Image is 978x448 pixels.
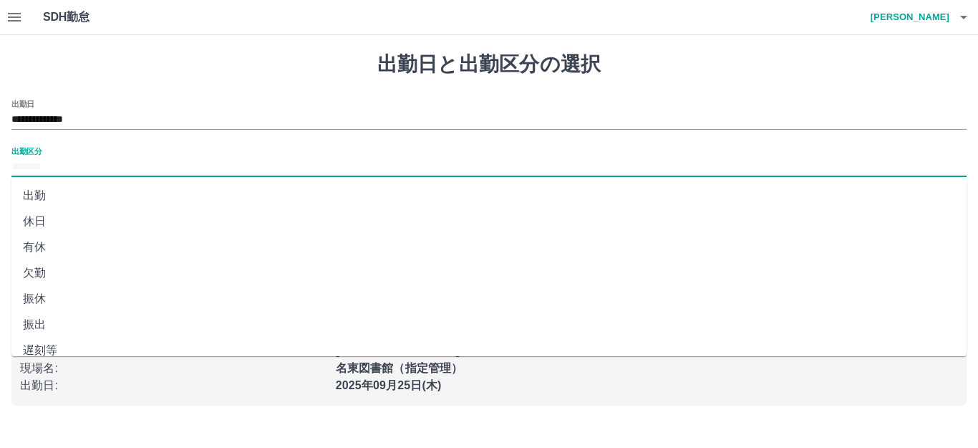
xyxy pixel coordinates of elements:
[11,98,34,109] label: 出勤日
[11,338,967,363] li: 遅刻等
[11,286,967,312] li: 振休
[336,379,442,391] b: 2025年09月25日(木)
[20,360,327,377] p: 現場名 :
[11,183,967,209] li: 出勤
[11,234,967,260] li: 有休
[11,146,42,156] label: 出勤区分
[11,52,967,77] h1: 出勤日と出勤区分の選択
[11,260,967,286] li: 欠勤
[11,209,967,234] li: 休日
[336,362,463,374] b: 名東図書館（指定管理）
[11,312,967,338] li: 振出
[20,377,327,394] p: 出勤日 :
